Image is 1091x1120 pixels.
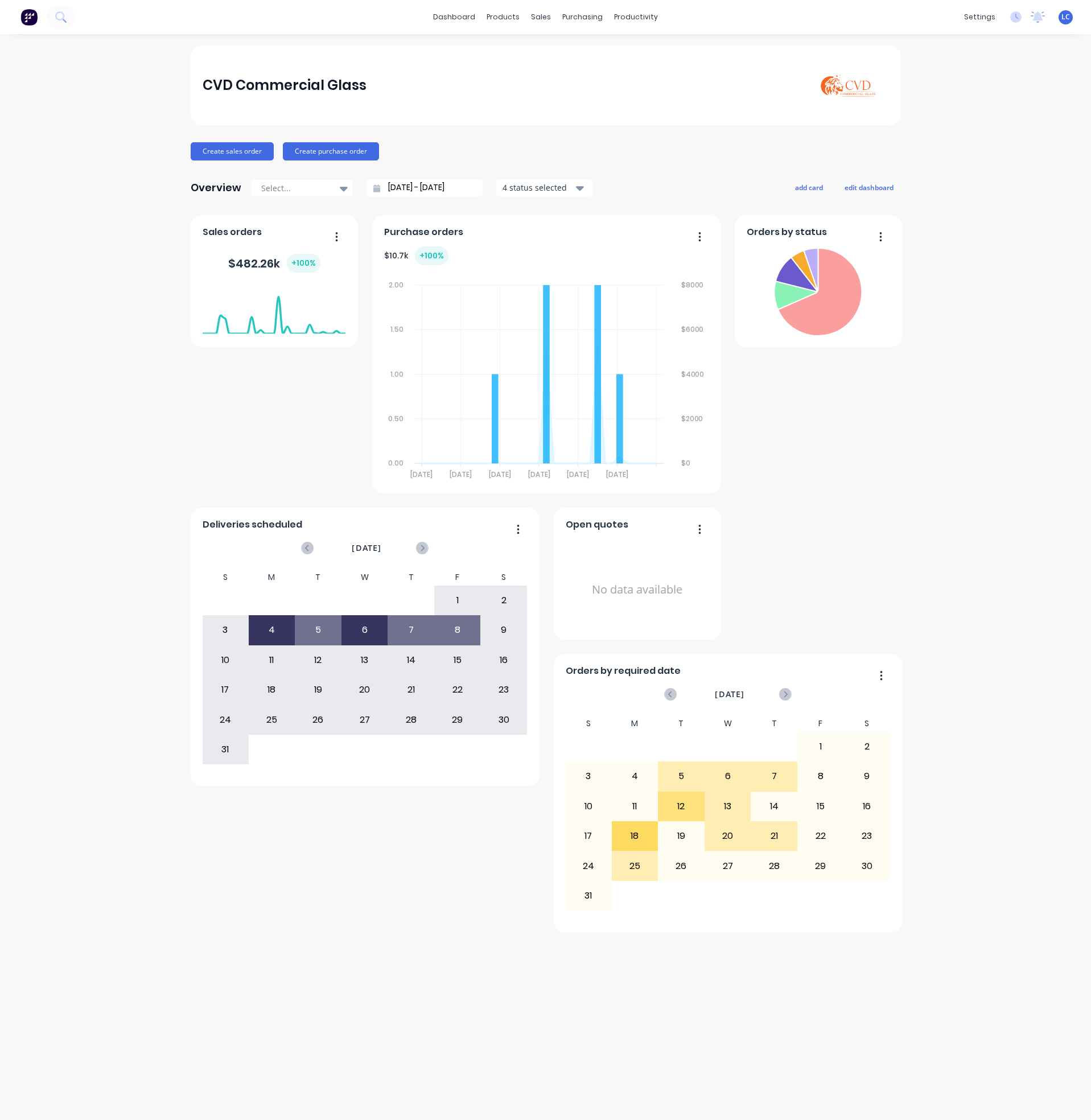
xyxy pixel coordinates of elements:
div: 31 [203,735,248,764]
div: 2 [481,586,526,615]
div: 6 [705,762,751,790]
div: 9 [844,762,890,790]
div: M [612,715,658,732]
tspan: 0.00 [388,459,404,468]
div: 19 [658,822,704,850]
button: Create purchase order [283,142,379,160]
div: 16 [481,646,526,674]
div: 2 [844,732,890,761]
div: 15 [798,792,843,821]
span: Open quotes [566,518,628,532]
div: $ 10.7k [384,246,448,265]
div: 29 [435,705,480,734]
tspan: $8000 [681,280,704,290]
span: [DATE] [715,688,744,701]
div: 12 [295,646,341,674]
tspan: 1.50 [390,324,404,334]
div: 24 [203,705,248,734]
div: purchasing [557,9,608,26]
div: settings [958,9,1001,26]
div: 26 [295,705,341,734]
div: 11 [612,792,658,821]
div: 5 [658,762,704,790]
div: 28 [388,705,434,734]
div: T [751,715,797,732]
div: 8 [798,762,843,790]
div: 20 [342,676,388,704]
div: F [434,569,481,586]
tspan: [DATE] [411,470,433,480]
div: 17 [566,822,611,850]
div: T [295,569,341,586]
tspan: 2.00 [389,280,404,290]
div: 13 [342,646,388,674]
div: productivity [608,9,664,26]
tspan: 0.50 [388,414,404,423]
div: 7 [388,616,434,644]
div: S [480,569,527,586]
div: S [565,715,612,732]
div: 15 [435,646,480,674]
div: 30 [844,851,890,880]
div: 31 [566,882,611,910]
div: W [341,569,388,586]
div: 11 [249,646,295,674]
tspan: $2000 [681,414,703,423]
a: dashboard [427,9,481,26]
div: W [705,715,751,732]
span: Sales orders [203,225,262,239]
tspan: $6000 [681,324,704,334]
span: LC [1061,12,1070,22]
div: M [249,569,295,586]
div: F [797,715,844,732]
div: 20 [705,822,751,850]
tspan: [DATE] [607,470,629,480]
div: 26 [658,851,704,880]
button: edit dashboard [837,180,901,195]
div: $ 482.26k [228,254,320,273]
div: 30 [481,705,526,734]
span: Orders by required date [566,664,681,678]
tspan: [DATE] [528,470,550,480]
button: add card [788,180,830,195]
div: 21 [388,676,434,704]
div: 4 [249,616,295,644]
div: 4 status selected [503,182,574,193]
div: S [202,569,249,586]
img: Factory [20,9,38,26]
div: 10 [566,792,611,821]
div: 9 [481,616,526,644]
div: 3 [203,616,248,644]
img: CVD Commercial Glass [809,56,888,116]
div: + 100 % [415,246,448,265]
div: 27 [705,851,751,880]
div: 24 [566,851,611,880]
div: 3 [566,762,611,790]
div: 23 [844,822,890,850]
tspan: 1.00 [390,369,404,379]
div: products [481,9,525,26]
tspan: [DATE] [489,470,511,480]
div: T [388,569,434,586]
div: 23 [481,676,526,704]
div: + 100 % [287,254,320,273]
div: 22 [435,676,480,704]
span: Orders by status [747,225,827,239]
div: 4 [612,762,658,790]
div: 19 [295,676,341,704]
div: 10 [203,646,248,674]
div: 25 [249,705,295,734]
div: Overview [191,176,241,199]
div: 1 [435,586,480,615]
div: No data available [566,536,709,644]
button: 4 status selected [496,179,593,196]
div: T [658,715,705,732]
div: sales [525,9,557,26]
span: [DATE] [352,542,381,554]
div: 5 [295,616,341,644]
div: 14 [388,646,434,674]
div: 7 [751,762,797,790]
tspan: $4000 [681,369,705,379]
span: Purchase orders [384,225,463,239]
div: 28 [751,851,797,880]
